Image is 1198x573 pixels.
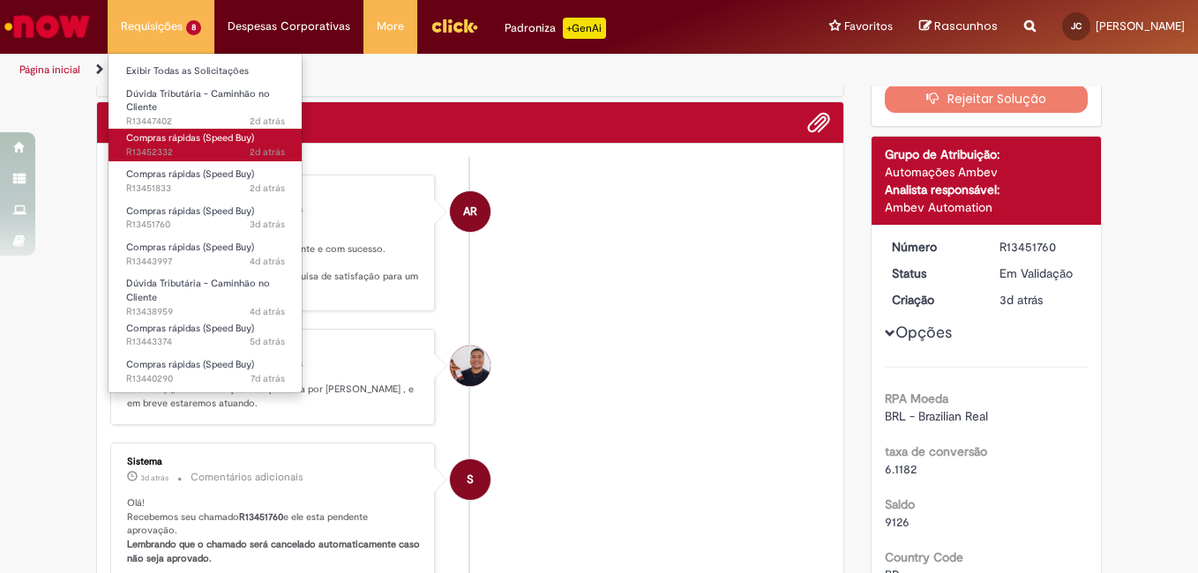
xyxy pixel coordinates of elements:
[126,372,285,386] span: R13440290
[127,457,421,467] div: Sistema
[127,383,421,410] p: Prezado(a), Sua solicitação foi aprovada por [PERSON_NAME] , e em breve estaremos atuando.
[885,549,963,565] b: Country Code
[450,346,490,386] div: Gabriel Vinicius Urias Santos
[1000,292,1043,308] span: 3d atrás
[109,85,303,123] a: Aberto R13447402 : Dúvida Tributária - Caminhão no Cliente
[250,305,285,318] span: 4d atrás
[879,238,987,256] dt: Número
[121,18,183,35] span: Requisições
[450,459,490,500] div: System
[109,238,303,271] a: Aberto R13443997 : Compras rápidas (Speed Buy)
[463,190,477,233] span: AR
[879,291,987,309] dt: Criação
[885,461,917,477] span: 6.1182
[250,145,285,159] time: 27/08/2025 13:04:20
[1096,19,1185,33] span: [PERSON_NAME]
[108,53,303,393] ul: Requisições
[191,470,303,485] small: Comentários adicionais
[126,322,254,335] span: Compras rápidas (Speed Buy)
[126,358,254,371] span: Compras rápidas (Speed Buy)
[1000,291,1082,309] div: 27/08/2025 11:09:11
[239,510,283,524] b: R13451760
[109,129,303,161] a: Aberto R13452332 : Compras rápidas (Speed Buy)
[250,182,285,195] time: 27/08/2025 11:19:15
[885,408,988,424] span: BRL - Brazilian Real
[1000,292,1043,308] time: 27/08/2025 11:09:11
[126,131,254,145] span: Compras rápidas (Speed Buy)
[919,19,998,35] a: Rascunhos
[885,198,1089,216] div: Ambev Automation
[885,443,987,459] b: taxa de conversão
[844,18,893,35] span: Favoritos
[885,181,1089,198] div: Analista responsável:
[126,277,270,304] span: Dúvida Tributária - Caminhão no Cliente
[109,319,303,352] a: Aberto R13443374 : Compras rápidas (Speed Buy)
[879,264,987,282] dt: Status
[109,355,303,388] a: Aberto R13440290 : Compras rápidas (Speed Buy)
[250,305,285,318] time: 25/08/2025 11:22:35
[250,255,285,268] span: 4d atrás
[126,167,254,181] span: Compras rápidas (Speed Buy)
[885,496,915,512] b: Saldo
[885,145,1089,163] div: Grupo de Atribuição:
[13,54,785,86] ul: Trilhas de página
[885,85,1089,113] button: Rejeitar Solução
[186,20,201,35] span: 8
[250,182,285,195] span: 2d atrás
[377,18,404,35] span: More
[126,335,285,349] span: R13443374
[126,305,285,319] span: R13438959
[127,538,423,565] b: Lembrando que o chamado será cancelado automaticamente caso não seja aprovado.
[563,18,606,39] p: +GenAi
[126,218,285,232] span: R13451760
[140,473,168,483] span: 3d atrás
[126,255,285,269] span: R13443997
[1000,264,1082,282] div: Em Validação
[250,218,285,231] time: 27/08/2025 11:09:13
[250,335,285,348] span: 5d atrás
[885,514,910,530] span: 9126
[885,391,948,406] b: RPA Moeda
[467,458,474,501] span: S
[934,18,998,34] span: Rascunhos
[109,165,303,197] a: Aberto R13451833 : Compras rápidas (Speed Buy)
[251,372,285,385] time: 22/08/2025 14:55:58
[505,18,606,39] div: Padroniza
[2,9,93,44] img: ServiceNow
[431,12,478,39] img: click_logo_yellow_360x200.png
[109,202,303,234] a: Aberto R13451760 : Compras rápidas (Speed Buy)
[1000,238,1082,256] div: R13451760
[140,473,168,483] time: 27/08/2025 11:09:24
[250,255,285,268] time: 25/08/2025 12:07:03
[885,163,1089,181] div: Automações Ambev
[450,191,490,232] div: Ambev RPA
[250,145,285,159] span: 2d atrás
[250,335,285,348] time: 25/08/2025 10:27:26
[807,111,830,134] button: Adicionar anexos
[250,115,285,128] span: 2d atrás
[19,63,80,77] a: Página inicial
[126,115,285,129] span: R13447402
[126,145,285,160] span: R13452332
[109,62,303,81] a: Exibir Todas as Solicitações
[126,205,254,218] span: Compras rápidas (Speed Buy)
[228,18,350,35] span: Despesas Corporativas
[127,496,421,566] p: Olá! Recebemos seu chamado e ele esta pendente aprovação.
[126,87,270,115] span: Dúvida Tributária - Caminhão no Cliente
[126,182,285,196] span: R13451833
[1071,20,1082,32] span: JC
[109,274,303,312] a: Aberto R13438959 : Dúvida Tributária - Caminhão no Cliente
[250,115,285,128] time: 27/08/2025 14:01:53
[251,372,285,385] span: 7d atrás
[126,241,254,254] span: Compras rápidas (Speed Buy)
[250,218,285,231] span: 3d atrás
